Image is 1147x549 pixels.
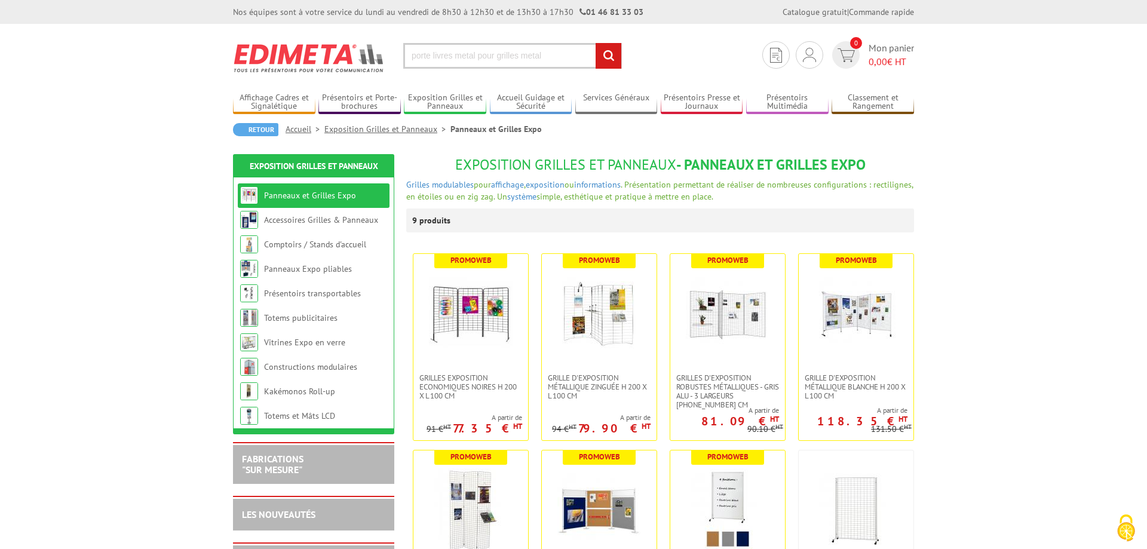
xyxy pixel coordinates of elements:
a: Totems et Mâts LCD [264,410,335,421]
a: Exposition Grilles et Panneaux [250,161,378,171]
a: Totems publicitaires [264,312,338,323]
img: Totems publicitaires [240,309,258,327]
img: devis rapide [770,48,782,63]
img: Présentoirs transportables [240,284,258,302]
a: Panneaux Expo pliables [264,263,352,274]
img: Panneaux et Grilles Expo [240,186,258,204]
a: modulables [432,179,474,190]
b: Promoweb [579,255,620,265]
span: 0,00 [869,56,887,68]
p: 81.09 € [701,418,779,425]
button: Cookies (fenêtre modale) [1105,508,1147,549]
a: Kakémonos Roll-up [264,386,335,397]
span: Mon panier [869,41,914,69]
p: 94 € [552,425,576,434]
span: € HT [869,55,914,69]
a: affichage [491,179,524,190]
span: A partir de [799,406,907,415]
strong: 01 46 81 33 03 [579,7,643,17]
a: Services Généraux [575,93,658,112]
a: Grilles Exposition Economiques Noires H 200 x L 100 cm [413,373,528,400]
a: exposition [526,179,565,190]
img: Grilles Exposition Economiques Noires H 200 x L 100 cm [429,272,513,355]
img: Grille d'exposition métallique blanche H 200 x L 100 cm [814,272,898,355]
b: Promoweb [707,452,749,462]
b: Promoweb [450,255,492,265]
img: Edimeta [233,36,385,80]
img: Panneaux Expo pliables [240,260,258,278]
b: Promoweb [450,452,492,462]
a: Grille d'exposition métallique Zinguée H 200 x L 100 cm [542,373,657,400]
img: Constructions modulaires [240,358,258,376]
img: Comptoirs / Stands d'accueil [240,235,258,253]
p: 118.35 € [817,418,907,425]
img: Kakémonos Roll-up [240,382,258,400]
p: 91 € [427,425,451,434]
a: Classement et Rangement [832,93,914,112]
span: Exposition Grilles et Panneaux [455,155,676,174]
span: Grilles d'exposition robustes métalliques - gris alu - 3 largeurs [PHONE_NUMBER] cm [676,373,779,409]
sup: HT [898,414,907,424]
a: LES NOUVEAUTÉS [242,508,315,520]
sup: HT [513,421,522,431]
a: Panneaux et Grilles Expo [264,190,356,201]
a: Comptoirs / Stands d'accueil [264,239,366,250]
p: 79.90 € [578,425,651,432]
a: Affichage Cadres et Signalétique [233,93,315,112]
span: Grille d'exposition métallique Zinguée H 200 x L 100 cm [548,373,651,400]
span: Grilles Exposition Economiques Noires H 200 x L 100 cm [419,373,522,400]
a: Commande rapide [849,7,914,17]
img: Accessoires Grilles & Panneaux [240,211,258,229]
b: Promoweb [836,255,877,265]
a: Présentoirs Multimédia [746,93,829,112]
a: Présentoirs transportables [264,288,361,299]
a: Catalogue gratuit [783,7,847,17]
span: Grille d'exposition métallique blanche H 200 x L 100 cm [805,373,907,400]
img: devis rapide [838,48,855,62]
img: Totems et Mâts LCD [240,407,258,425]
a: Présentoirs et Porte-brochures [318,93,401,112]
input: rechercher [596,43,621,69]
img: devis rapide [803,48,816,62]
a: Présentoirs Presse et Journaux [661,93,743,112]
span: 0 [850,37,862,49]
a: Accueil [286,124,324,134]
sup: HT [642,421,651,431]
p: 9 produits [412,208,457,232]
img: Grille d'exposition métallique Zinguée H 200 x L 100 cm [557,272,641,355]
a: informations [574,179,621,190]
a: Constructions modulaires [264,361,357,372]
a: Retour [233,123,278,136]
span: A partir de [427,413,522,422]
span: A partir de [552,413,651,422]
p: 77.35 € [453,425,522,432]
b: Promoweb [707,255,749,265]
a: Accueil Guidage et Sécurité [490,93,572,112]
sup: HT [775,422,783,431]
p: 90.10 € [747,425,783,434]
input: Rechercher un produit ou une référence... [403,43,622,69]
a: système [507,191,536,202]
span: pour , ou . Présentation permettant de réaliser de nombreuses configurations : rectilignes, en ét... [406,179,913,202]
a: Vitrines Expo en verre [264,337,345,348]
sup: HT [569,422,576,431]
a: Grille d'exposition métallique blanche H 200 x L 100 cm [799,373,913,400]
div: Nos équipes sont à votre service du lundi au vendredi de 8h30 à 12h30 et de 13h30 à 17h30 [233,6,643,18]
a: Exposition Grilles et Panneaux [324,124,450,134]
a: Grilles [406,179,430,190]
span: A partir de [670,406,779,415]
h1: - Panneaux et Grilles Expo [406,157,914,173]
li: Panneaux et Grilles Expo [450,123,542,135]
img: Grilles d'exposition robustes métalliques - gris alu - 3 largeurs 70-100-120 cm [686,272,769,355]
img: Vitrines Expo en verre [240,333,258,351]
p: 131.50 € [871,425,912,434]
div: | [783,6,914,18]
sup: HT [443,422,451,431]
sup: HT [904,422,912,431]
a: FABRICATIONS"Sur Mesure" [242,453,303,476]
img: Cookies (fenêtre modale) [1111,513,1141,543]
a: Accessoires Grilles & Panneaux [264,214,378,225]
a: Exposition Grilles et Panneaux [404,93,486,112]
a: Grilles d'exposition robustes métalliques - gris alu - 3 largeurs [PHONE_NUMBER] cm [670,373,785,409]
a: devis rapide 0 Mon panier 0,00€ HT [829,41,914,69]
